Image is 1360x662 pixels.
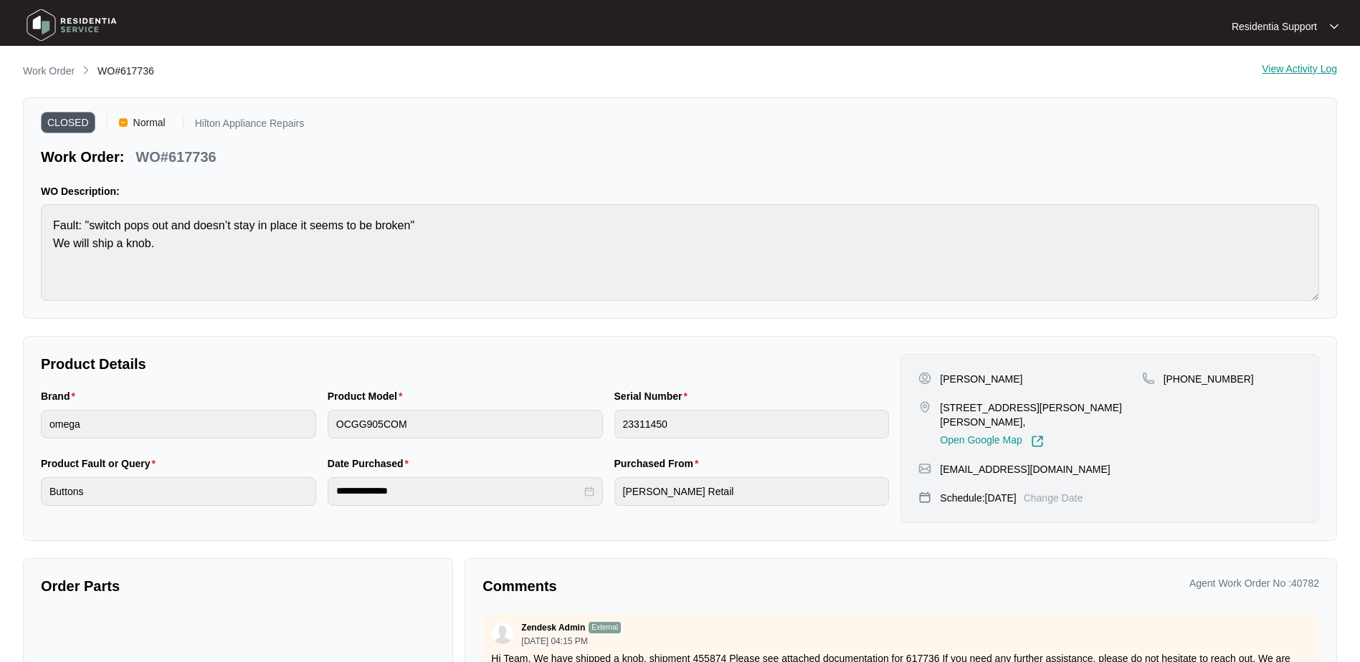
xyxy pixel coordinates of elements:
label: Brand [41,389,81,403]
p: [PERSON_NAME] [940,372,1022,386]
input: Product Model [328,410,603,438]
input: Product Fault or Query [41,477,316,506]
img: dropdown arrow [1330,23,1338,30]
p: [DATE] 04:15 PM [521,637,621,646]
p: [STREET_ADDRESS][PERSON_NAME][PERSON_NAME], [940,400,1141,429]
div: View Activity Log [1262,63,1337,80]
a: Work Order [20,64,77,80]
p: Zendesk Admin [521,622,585,633]
input: Purchased From [614,477,890,506]
p: [EMAIL_ADDRESS][DOMAIN_NAME] [940,462,1110,476]
p: Product Details [41,354,889,374]
p: Agent Work Order No : 40782 [1189,576,1319,590]
p: Change Date [1024,491,1083,505]
input: Date Purchased [336,484,581,499]
img: map-pin [918,491,931,504]
img: chevron-right [80,64,92,76]
img: Link-External [1031,435,1044,448]
p: WO#617736 [135,147,216,167]
p: WO Description: [41,184,1319,198]
input: Brand [41,410,316,438]
img: map-pin [918,462,931,475]
a: Open Google Map [940,435,1043,448]
img: user.svg [492,623,513,644]
p: Work Order [23,64,75,78]
p: [PHONE_NUMBER] [1164,372,1254,386]
p: Hilton Appliance Repairs [195,118,305,133]
label: Purchased From [614,456,705,471]
img: map-pin [1142,372,1155,385]
img: Vercel Logo [119,118,128,127]
label: Serial Number [614,389,693,403]
p: Comments [482,576,890,596]
p: Order Parts [41,576,435,596]
p: Work Order: [41,147,124,167]
p: External [589,622,621,633]
span: Normal [128,112,171,133]
label: Product Model [328,389,409,403]
span: WO#617736 [98,65,154,77]
textarea: Fault: "switch pops out and doesn’t stay in place it seems to be broken" We will ship a knob. [41,204,1319,301]
label: Date Purchased [328,456,414,471]
label: Product Fault or Query [41,456,161,471]
p: Schedule: [DATE] [940,491,1016,505]
span: CLOSED [41,112,95,133]
img: user-pin [918,372,931,385]
p: Residentia Support [1232,19,1317,34]
img: map-pin [918,400,931,413]
input: Serial Number [614,410,890,438]
img: residentia service logo [22,4,122,47]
